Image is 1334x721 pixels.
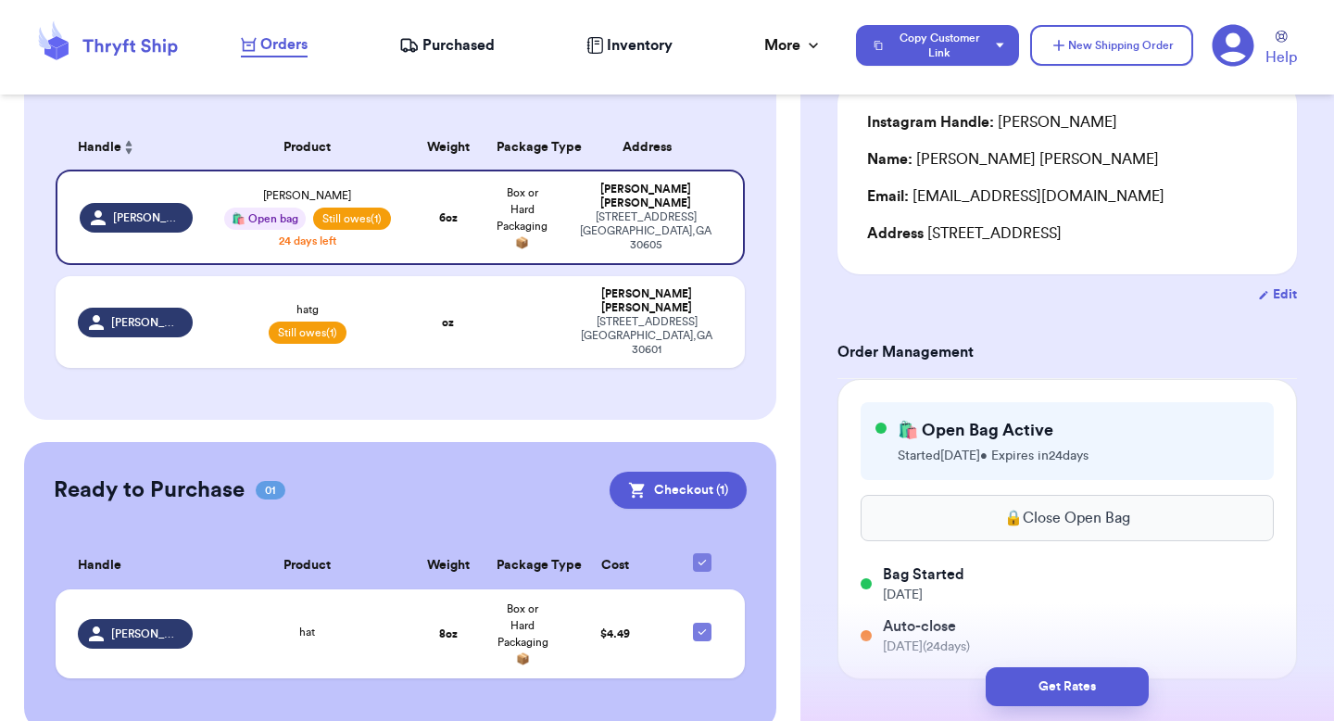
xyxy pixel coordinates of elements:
[497,603,548,664] span: Box or Hard Packaging 📦
[586,34,673,57] a: Inventory
[78,556,121,576] span: Handle
[867,148,1159,171] div: [PERSON_NAME] [PERSON_NAME]
[411,125,485,170] th: Weight
[313,208,391,230] span: Still owes (1)
[1030,25,1193,66] button: New Shipping Order
[204,542,411,589] th: Product
[560,125,745,170] th: Address
[256,481,285,500] span: 01
[54,475,245,505] h2: Ready to Purchase
[867,111,1117,133] div: [PERSON_NAME]
[442,317,454,328] strong: oz
[898,417,1259,443] h4: 🛍️ Open Bag Active
[439,212,458,223] strong: 6 oz
[986,667,1149,706] button: Get Rates
[764,34,823,57] div: More
[560,542,671,589] th: Cost
[1258,285,1297,304] button: Edit
[497,187,547,248] span: Box or Hard Packaging 📦
[883,638,970,656] p: [DATE] ( 24 days)
[861,495,1274,541] button: 🔒Close Open Bag
[241,33,308,57] a: Orders
[260,33,308,56] span: Orders
[607,34,673,57] span: Inventory
[856,25,1019,66] button: Copy Customer Link
[571,315,723,357] div: [STREET_ADDRESS] [GEOGRAPHIC_DATA] , GA 30601
[883,615,970,638] p: Auto-close
[121,136,136,158] button: Sort ascending
[399,34,495,57] a: Purchased
[867,189,909,204] span: Email:
[439,628,458,639] strong: 8 oz
[204,125,411,170] th: Product
[485,542,560,589] th: Package Type
[224,208,306,230] div: 🛍️ Open bag
[269,322,346,344] span: Still owes (1)
[111,626,182,641] span: [PERSON_NAME]
[422,34,495,57] span: Purchased
[867,115,994,130] span: Instagram Handle:
[113,210,182,225] span: [PERSON_NAME]
[299,626,315,638] span: hat
[571,287,723,315] div: [PERSON_NAME] [PERSON_NAME]
[279,234,336,248] div: 24 days left
[111,315,182,330] span: [PERSON_NAME]
[898,447,1259,465] p: Started [DATE] • Expires in 24 days
[1265,31,1297,69] a: Help
[867,226,924,241] span: Address
[78,138,121,158] span: Handle
[485,125,560,170] th: Package Type
[600,628,630,639] span: $ 4.49
[263,190,351,201] span: [PERSON_NAME]
[867,152,912,167] span: Name:
[571,183,721,210] div: [PERSON_NAME] [PERSON_NAME]
[610,472,747,509] button: Checkout (1)
[867,185,1267,208] div: [EMAIL_ADDRESS][DOMAIN_NAME]
[883,586,964,604] p: [DATE]
[296,304,319,315] span: hatg
[867,222,1267,245] div: [STREET_ADDRESS]
[411,542,485,589] th: Weight
[837,345,974,360] h3: Order Management
[883,563,964,586] p: Bag Started
[1265,46,1297,69] span: Help
[571,210,721,252] div: [STREET_ADDRESS] [GEOGRAPHIC_DATA] , GA 30605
